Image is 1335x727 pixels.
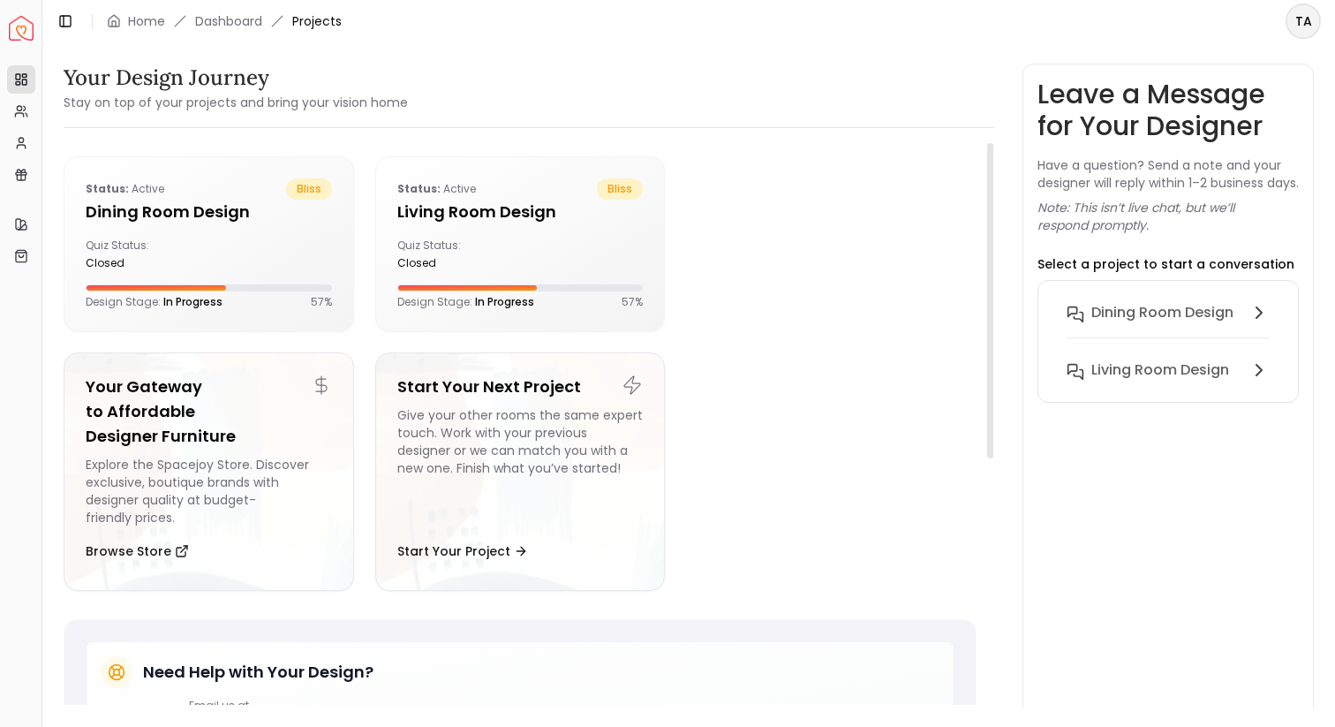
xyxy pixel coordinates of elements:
[311,295,332,309] p: 57 %
[86,534,189,569] button: Browse Store
[86,295,222,309] p: Design Stage:
[397,406,644,526] div: Give your other rooms the same expert touch. Work with your previous designer or we can match you...
[286,178,332,200] span: bliss
[1287,5,1319,37] span: TA
[1091,302,1233,323] h6: Dining Room design
[397,200,644,224] h5: Living Room design
[64,94,408,111] small: Stay on top of your projects and bring your vision home
[86,256,201,270] div: closed
[375,352,666,591] a: Start Your Next ProjectGive your other rooms the same expert touch. Work with your previous desig...
[397,375,644,399] h5: Start Your Next Project
[1052,352,1284,388] button: Living Room design
[597,178,643,200] span: bliss
[163,294,222,309] span: In Progress
[86,456,332,526] div: Explore the Spacejoy Store. Discover exclusive, boutique brands with designer quality at budget-f...
[1286,4,1321,39] button: TA
[9,16,34,41] a: Spacejoy
[107,12,342,30] nav: breadcrumb
[397,256,513,270] div: closed
[143,660,373,685] h5: Need Help with Your Design?
[195,12,262,30] a: Dashboard
[397,181,441,196] b: Status:
[64,64,408,92] h3: Your Design Journey
[9,16,34,41] img: Spacejoy Logo
[1037,255,1294,273] p: Select a project to start a conversation
[1037,199,1299,234] p: Note: This isn’t live chat, but we’ll respond promptly.
[1037,156,1299,192] p: Have a question? Send a note and your designer will reply within 1–2 business days.
[1052,295,1284,352] button: Dining Room design
[86,181,129,196] b: Status:
[475,294,534,309] span: In Progress
[397,239,513,270] div: Quiz Status:
[397,295,534,309] p: Design Stage:
[128,12,165,30] a: Home
[64,352,354,591] a: Your Gateway to Affordable Designer FurnitureExplore the Spacejoy Store. Discover exclusive, bout...
[397,534,528,569] button: Start Your Project
[622,295,643,309] p: 57 %
[86,375,332,449] h5: Your Gateway to Affordable Designer Furniture
[86,239,201,270] div: Quiz Status:
[397,178,476,200] p: active
[292,12,342,30] span: Projects
[189,699,319,713] p: Email us at
[86,178,164,200] p: active
[1091,360,1229,381] h6: Living Room design
[1037,79,1299,142] h3: Leave a Message for Your Designer
[86,200,332,224] h5: Dining Room design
